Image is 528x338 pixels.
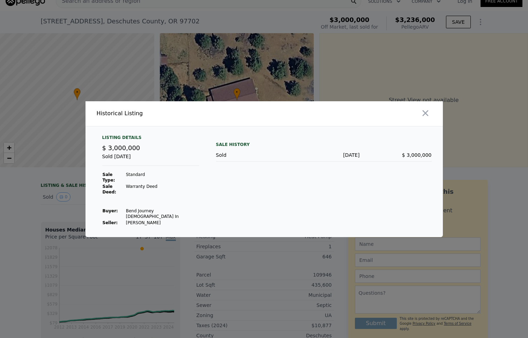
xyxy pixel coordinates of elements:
strong: Seller : [103,220,118,225]
div: Sale History [216,140,432,149]
div: Listing Details [102,135,199,143]
td: Standard [126,171,199,183]
span: $ 3,000,000 [402,152,432,158]
td: [PERSON_NAME] [126,220,199,226]
strong: Sale Type: [103,172,115,183]
td: Bend Journey [DEMOGRAPHIC_DATA] In [126,208,199,220]
strong: Sale Deed: [103,184,117,194]
div: Sold [216,152,288,159]
td: Warranty Deed [126,183,199,195]
span: $ 3,000,000 [102,144,140,152]
div: Sold [DATE] [102,153,199,166]
div: [DATE] [288,152,360,159]
div: Historical Listing [97,109,261,118]
strong: Buyer : [103,208,118,213]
